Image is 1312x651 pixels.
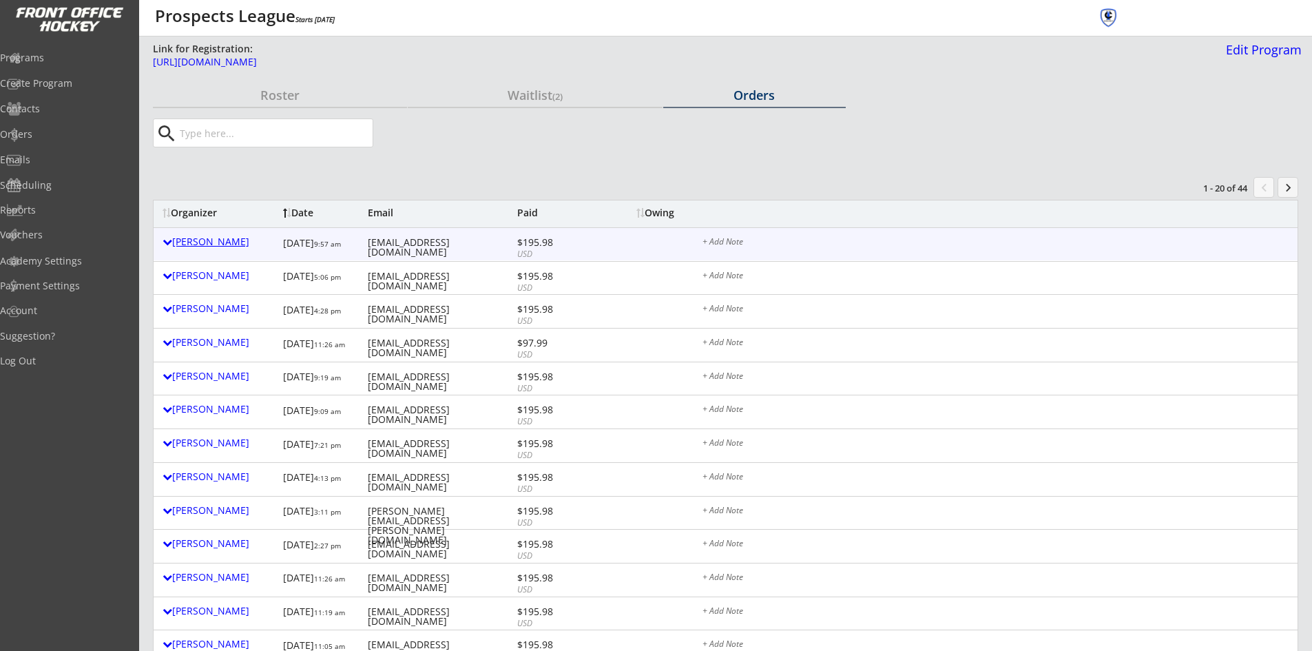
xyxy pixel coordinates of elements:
[314,574,345,583] font: 11:26 am
[517,372,592,382] div: $195.98
[155,123,178,145] button: search
[283,568,357,592] div: [DATE]
[517,304,592,314] div: $195.98
[314,306,341,316] font: 4:28 pm
[702,405,1289,416] div: + Add Note
[552,90,563,103] font: (2)
[163,472,276,482] div: [PERSON_NAME]
[517,618,592,630] div: USD
[517,349,592,361] div: USD
[517,539,592,549] div: $195.98
[283,208,357,218] div: Date
[314,541,341,550] font: 2:27 pm
[163,404,276,414] div: [PERSON_NAME]
[517,484,592,495] div: USD
[163,572,276,582] div: [PERSON_NAME]
[283,233,357,257] div: [DATE]
[314,272,341,282] font: 5:06 pm
[153,57,847,67] div: [URL][DOMAIN_NAME]
[368,338,514,358] div: [EMAIL_ADDRESS][DOMAIN_NAME]
[663,89,846,101] div: Orders
[283,468,357,492] div: [DATE]
[517,249,592,260] div: USD
[517,550,592,562] div: USD
[517,573,592,583] div: $195.98
[1278,177,1298,198] button: keyboard_arrow_right
[517,238,592,247] div: $195.98
[283,434,357,458] div: [DATE]
[1220,43,1302,56] div: Edit Program
[702,607,1289,618] div: + Add Note
[153,89,407,101] div: Roster
[163,506,276,515] div: [PERSON_NAME]
[283,400,357,424] div: [DATE]
[368,405,514,424] div: [EMAIL_ADDRESS][DOMAIN_NAME]
[368,539,514,559] div: [EMAIL_ADDRESS][DOMAIN_NAME]
[702,338,1289,349] div: + Add Note
[153,57,847,74] a: [URL][DOMAIN_NAME]
[314,608,345,617] font: 11:19 am
[368,304,514,324] div: [EMAIL_ADDRESS][DOMAIN_NAME]
[153,42,255,56] div: Link for Registration:
[702,238,1289,249] div: + Add Note
[702,506,1289,517] div: + Add Note
[163,237,276,247] div: [PERSON_NAME]
[517,473,592,482] div: $195.98
[368,506,514,545] div: [PERSON_NAME][EMAIL_ADDRESS][PERSON_NAME][DOMAIN_NAME]
[702,439,1289,450] div: + Add Note
[368,473,514,492] div: [EMAIL_ADDRESS][DOMAIN_NAME]
[702,573,1289,584] div: + Add Note
[283,502,357,526] div: [DATE]
[517,506,592,516] div: $195.98
[517,439,592,448] div: $195.98
[163,639,276,649] div: [PERSON_NAME]
[1253,177,1274,198] button: chevron_left
[702,539,1289,550] div: + Add Note
[368,607,514,626] div: [EMAIL_ADDRESS][DOMAIN_NAME]
[1220,43,1302,68] a: Edit Program
[517,584,592,596] div: USD
[702,473,1289,484] div: + Add Note
[517,383,592,395] div: USD
[163,338,276,347] div: [PERSON_NAME]
[517,316,592,327] div: USD
[163,208,276,218] div: Organizer
[1176,182,1247,194] div: 1 - 20 of 44
[702,304,1289,316] div: + Add Note
[517,208,592,218] div: Paid
[314,507,341,517] font: 3:11 pm
[517,450,592,462] div: USD
[517,405,592,415] div: $195.98
[517,282,592,294] div: USD
[283,535,357,559] div: [DATE]
[314,239,341,249] font: 9:57 am
[314,373,341,382] font: 9:19 am
[636,208,689,218] div: Owing
[283,367,357,391] div: [DATE]
[408,89,662,101] div: Waitlist
[295,14,335,24] em: Starts [DATE]
[314,406,341,416] font: 9:09 am
[163,539,276,548] div: [PERSON_NAME]
[177,119,373,147] input: Type here...
[517,640,592,650] div: $195.98
[517,416,592,428] div: USD
[368,208,514,218] div: Email
[702,271,1289,282] div: + Add Note
[314,641,345,651] font: 11:05 am
[517,517,592,529] div: USD
[368,573,514,592] div: [EMAIL_ADDRESS][DOMAIN_NAME]
[314,473,341,483] font: 4:13 pm
[368,372,514,391] div: [EMAIL_ADDRESS][DOMAIN_NAME]
[517,271,592,281] div: $195.98
[283,267,357,291] div: [DATE]
[283,300,357,324] div: [DATE]
[163,438,276,448] div: [PERSON_NAME]
[163,371,276,381] div: [PERSON_NAME]
[368,439,514,458] div: [EMAIL_ADDRESS][DOMAIN_NAME]
[163,304,276,313] div: [PERSON_NAME]
[517,607,592,617] div: $195.98
[368,271,514,291] div: [EMAIL_ADDRESS][DOMAIN_NAME]
[702,640,1289,651] div: + Add Note
[283,333,357,358] div: [DATE]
